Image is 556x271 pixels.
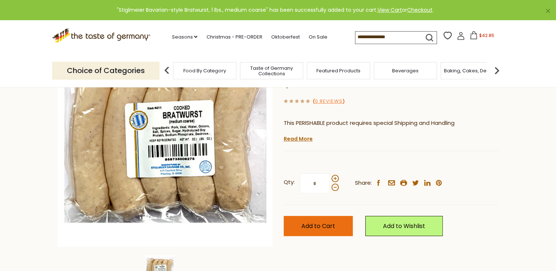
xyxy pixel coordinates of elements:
strong: Qty: [284,178,295,187]
a: Add to Wishlist [365,216,443,236]
img: previous arrow [159,63,174,78]
a: Christmas - PRE-ORDER [206,33,262,41]
span: Add to Cart [301,222,335,230]
a: Read More [284,135,313,142]
span: ( ) [313,98,345,105]
a: 0 Reviews [315,98,342,105]
p: Choice of Categories [52,62,159,80]
button: Add to Cart [284,216,353,236]
a: Checkout [407,6,433,14]
a: Food By Category [183,68,226,73]
button: $42.85 [466,31,498,42]
a: View Cart [377,6,402,14]
a: Featured Products [316,68,360,73]
span: $9.95 [284,77,311,91]
img: Stiglmeier Bavarian-style Bratwurst, 1 lbs., medium coarse [58,32,273,247]
span: Share: [355,178,372,188]
a: Baking, Cakes, Desserts [444,68,501,73]
a: Oktoberfest [271,33,299,41]
input: Qty: [300,173,330,194]
a: Beverages [392,68,419,73]
a: Seasons [172,33,197,41]
div: "Stiglmeier Bavarian-style Bratwurst, 1 lbs., medium coarse" has been successfully added to your ... [6,6,544,14]
span: $42.85 [479,32,494,39]
a: × [546,9,550,13]
a: Taste of Germany Collections [242,65,301,76]
a: On Sale [308,33,327,41]
li: We will ship this product in heat-protective packaging and ice. [291,133,499,142]
p: This PERISHABLE product requires special Shipping and Handling [284,119,499,128]
img: next arrow [489,63,504,78]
